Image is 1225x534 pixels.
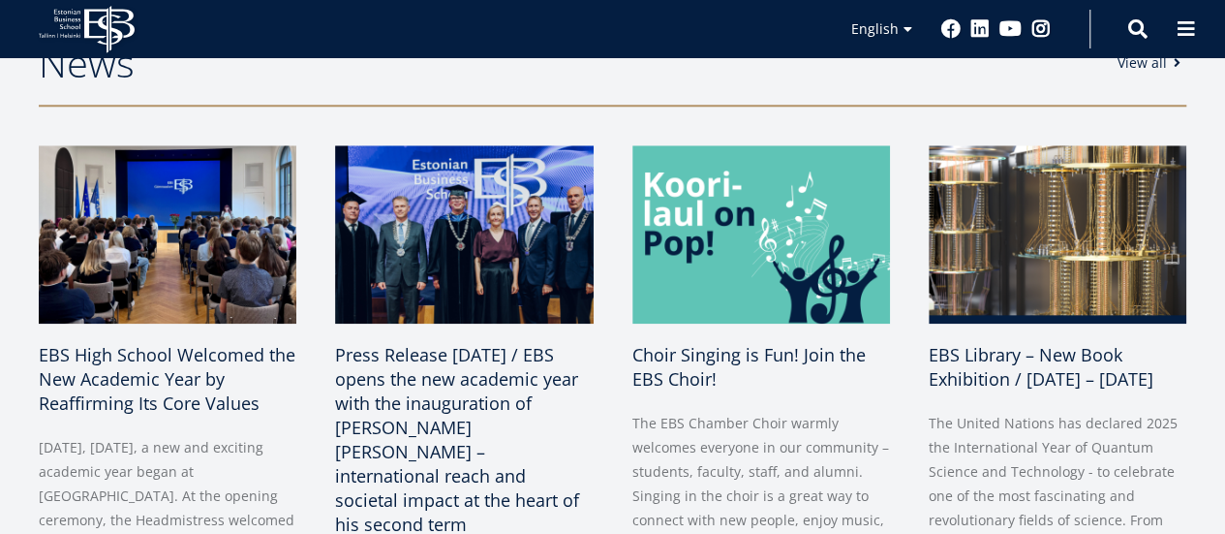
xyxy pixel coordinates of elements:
[929,145,1186,324] img: a
[941,19,961,39] a: Facebook
[39,343,295,415] span: EBS High School Welcomed the New Academic Year by Reaffirming Its Core Values
[1031,19,1051,39] a: Instagram
[970,19,990,39] a: Linkedin
[632,343,866,391] span: Choir Singing is Fun! Join the EBS Choir!
[39,39,1098,87] h2: News
[335,145,593,324] img: Rector inaugaration
[39,145,296,324] img: a
[1118,53,1186,73] a: View all
[929,343,1153,391] span: EBS Library – New Book Exhibition / [DATE] – [DATE]
[999,19,1022,39] a: Youtube
[632,145,890,324] img: a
